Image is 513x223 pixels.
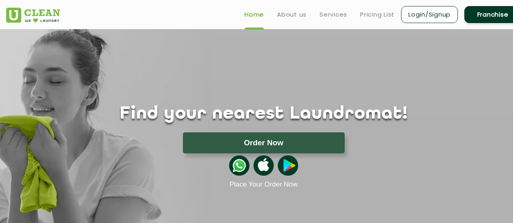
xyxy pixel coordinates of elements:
[277,10,307,19] a: About us
[278,155,298,176] img: playstoreicon.png
[253,155,274,176] img: apple-icon.png
[360,10,395,19] a: Pricing List
[320,10,347,19] a: Services
[183,132,345,153] button: Order Now
[229,155,249,176] img: whatsappicon.png
[230,181,298,189] a: Place Your Order Now
[6,8,60,23] img: UClean Laundry and Dry Cleaning
[401,6,458,23] a: Login/Signup
[245,10,264,19] a: Home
